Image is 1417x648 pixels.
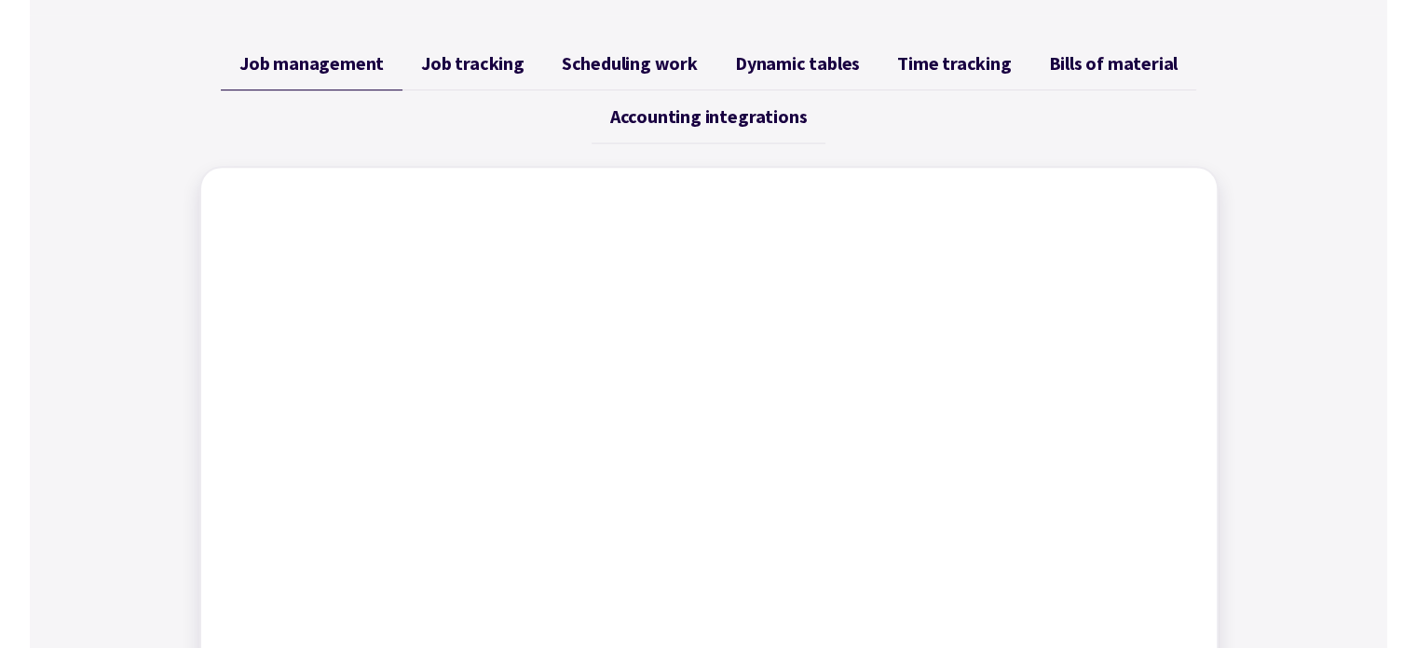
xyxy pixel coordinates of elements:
[610,105,807,128] span: Accounting integrations
[1048,52,1178,75] span: Bills of material
[1324,558,1417,648] iframe: Chat Widget
[897,52,1011,75] span: Time tracking
[735,52,860,75] span: Dynamic tables
[562,52,698,75] span: Scheduling work
[421,52,525,75] span: Job tracking
[239,52,384,75] span: Job management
